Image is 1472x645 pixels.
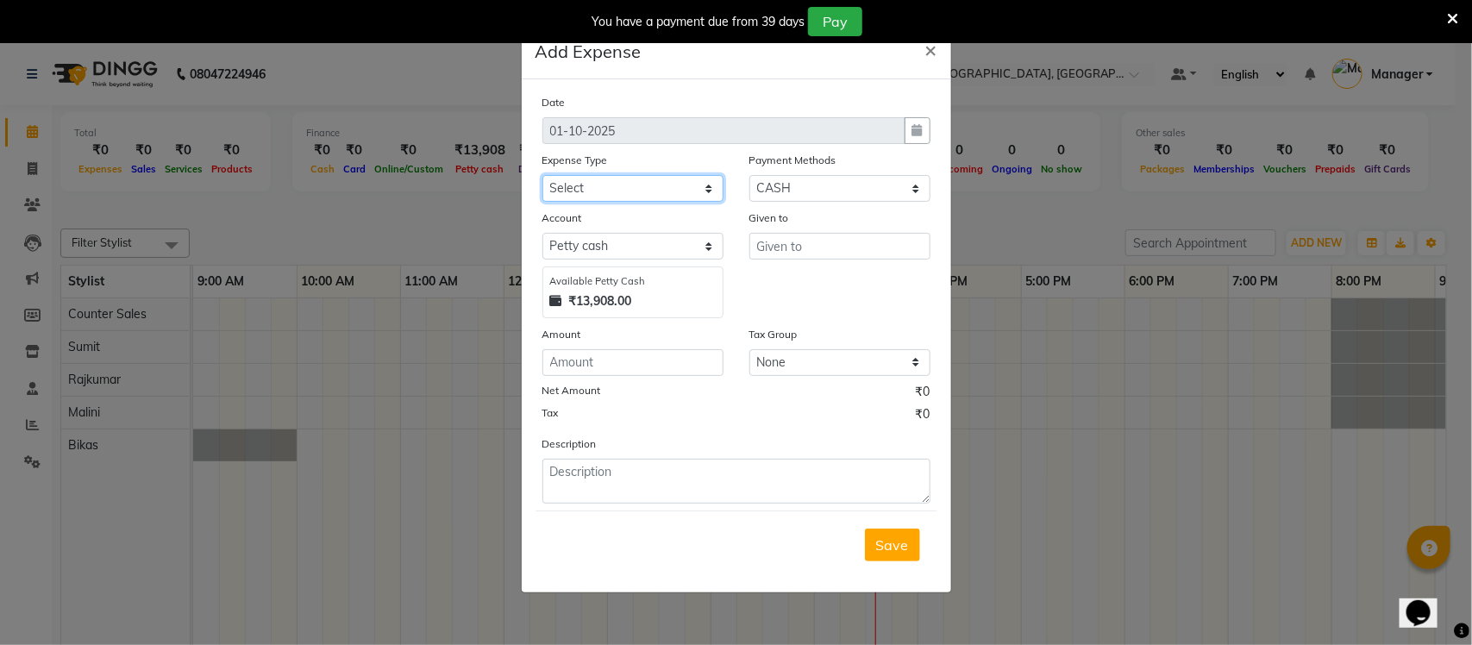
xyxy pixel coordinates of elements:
[911,25,951,73] button: Close
[592,13,805,31] div: You have a payment due from 39 days
[865,529,920,561] button: Save
[542,95,566,110] label: Date
[536,39,642,65] h5: Add Expense
[542,327,581,342] label: Amount
[916,405,930,428] span: ₹0
[542,349,723,376] input: Amount
[808,7,862,36] button: Pay
[749,327,798,342] label: Tax Group
[542,436,597,452] label: Description
[916,383,930,405] span: ₹0
[749,210,789,226] label: Given to
[542,405,559,421] label: Tax
[569,292,632,310] strong: ₹13,908.00
[542,153,608,168] label: Expense Type
[1400,576,1455,628] iframe: chat widget
[542,210,582,226] label: Account
[749,233,930,260] input: Given to
[925,36,937,62] span: ×
[542,383,601,398] label: Net Amount
[749,153,836,168] label: Payment Methods
[876,536,909,554] span: Save
[550,274,716,289] div: Available Petty Cash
